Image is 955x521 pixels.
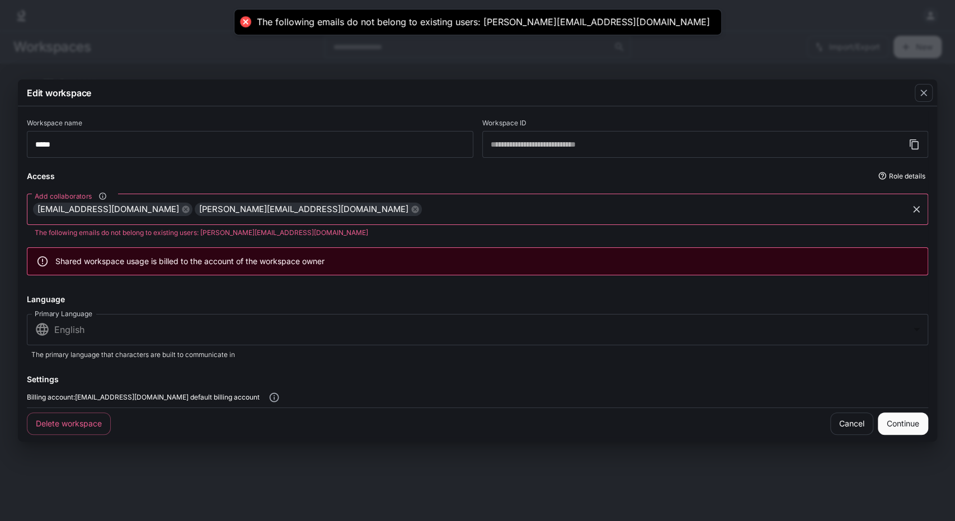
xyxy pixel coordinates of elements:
[35,227,920,238] p: The following emails do not belong to existing users: [PERSON_NAME][EMAIL_ADDRESS][DOMAIN_NAME]
[31,350,924,360] p: The primary language that characters are built to communicate in
[33,203,192,216] div: [EMAIL_ADDRESS][DOMAIN_NAME]
[35,309,92,318] label: Primary Language
[27,412,111,435] button: Delete workspace
[876,167,928,185] button: Role details
[195,203,413,216] span: [PERSON_NAME][EMAIL_ADDRESS][DOMAIN_NAME]
[830,412,873,435] a: Cancel
[27,373,59,385] p: Settings
[33,203,184,216] span: [EMAIL_ADDRESS][DOMAIN_NAME]
[27,392,260,403] span: Billing account: [EMAIL_ADDRESS][DOMAIN_NAME] default billing account
[95,189,110,204] button: Add collaborators
[909,201,924,217] button: Clear
[482,120,929,158] div: Workspace ID cannot be changed
[482,120,526,126] p: Workspace ID
[35,191,92,201] span: Add collaborators
[195,203,422,216] div: [PERSON_NAME][EMAIL_ADDRESS][DOMAIN_NAME]
[27,170,55,182] p: Access
[878,412,928,435] button: Continue
[54,323,910,336] p: English
[27,313,928,346] div: English
[27,293,65,305] p: Language
[27,86,91,100] p: Edit workspace
[55,251,324,271] div: Shared workspace usage is billed to the account of the workspace owner
[257,16,710,28] div: The following emails do not belong to existing users: [PERSON_NAME][EMAIL_ADDRESS][DOMAIN_NAME]
[27,120,82,126] p: Workspace name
